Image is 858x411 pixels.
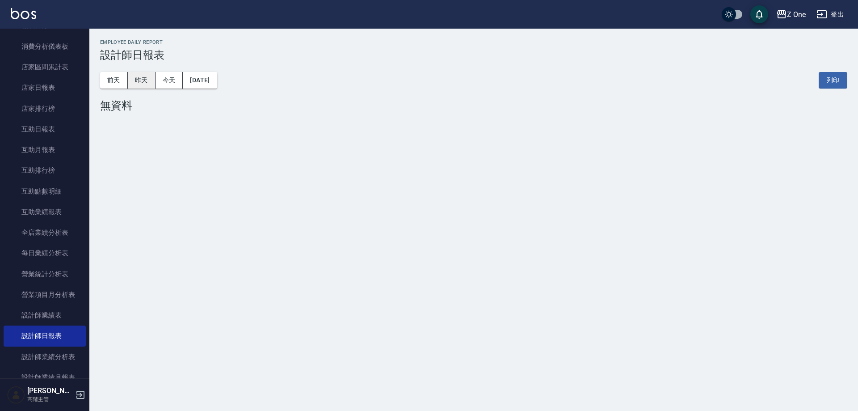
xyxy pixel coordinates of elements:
img: Person [7,386,25,404]
a: 營業統計分析表 [4,264,86,284]
h3: 設計師日報表 [100,49,847,61]
a: 設計師業績表 [4,305,86,326]
a: 互助月報表 [4,140,86,160]
a: 設計師業績分析表 [4,347,86,367]
a: 設計師業績月報表 [4,367,86,388]
p: 高階主管 [27,395,73,403]
button: [DATE] [183,72,217,89]
button: 前天 [100,72,128,89]
h5: [PERSON_NAME] [27,386,73,395]
img: Logo [11,8,36,19]
div: 無資料 [100,99,847,112]
div: Z One [787,9,806,20]
a: 消費分析儀表板 [4,36,86,57]
a: 互助日報表 [4,119,86,140]
button: 列印 [819,72,847,89]
button: 昨天 [128,72,156,89]
a: 營業項目月分析表 [4,284,86,305]
a: 全店業績分析表 [4,222,86,243]
a: 互助業績報表 [4,202,86,222]
a: 店家區間累計表 [4,57,86,77]
button: 今天 [156,72,183,89]
a: 每日業績分析表 [4,243,86,263]
button: Z One [773,5,809,24]
a: 互助排行榜 [4,160,86,181]
a: 店家排行榜 [4,98,86,119]
a: 設計師日報表 [4,326,86,346]
button: save [750,5,768,23]
a: 店家日報表 [4,77,86,98]
button: 登出 [813,6,847,23]
h2: Employee Daily Report [100,39,847,45]
a: 互助點數明細 [4,181,86,202]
